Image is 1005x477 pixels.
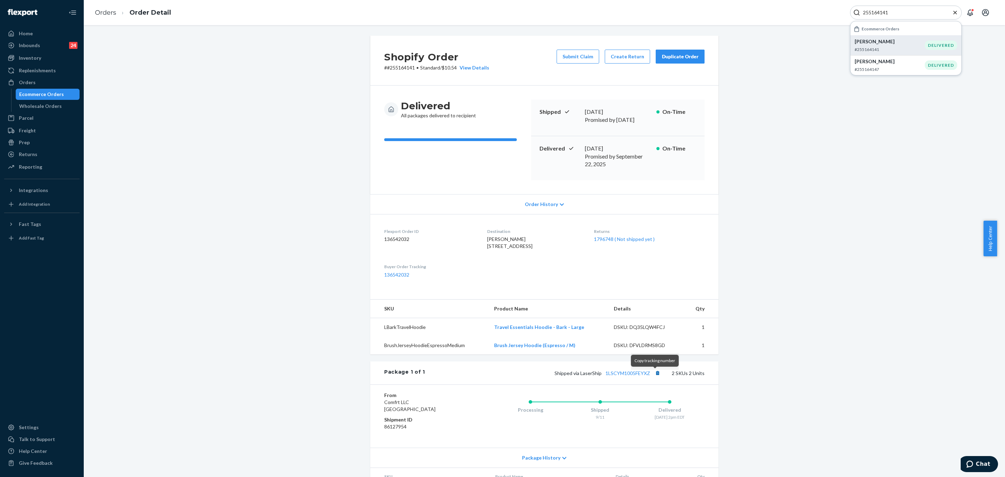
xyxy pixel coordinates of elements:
[19,424,39,431] div: Settings
[978,6,992,20] button: Open account menu
[16,89,80,100] a: Ecommerce Orders
[4,422,80,433] a: Settings
[95,9,116,16] a: Orders
[855,66,925,72] p: #255164147
[634,358,675,363] span: Copy tracking number
[66,6,80,20] button: Close Navigation
[4,77,80,88] a: Orders
[416,65,419,71] span: •
[19,187,48,194] div: Integrations
[8,9,37,16] img: Flexport logo
[401,100,476,112] h3: Delivered
[19,201,50,207] div: Add Integration
[565,414,635,420] div: 9/11
[522,454,560,461] span: Package History
[855,58,925,65] p: [PERSON_NAME]
[925,41,957,50] div: DELIVERED
[653,368,662,377] button: Copy tracking number
[384,368,425,377] div: Package 1 of 1
[585,153,651,169] p: Promised by September 22, 2025
[525,201,558,208] span: Order History
[952,9,959,16] button: Close Search
[420,65,440,71] span: Standard
[4,185,80,196] button: Integrations
[370,336,489,354] td: BrushJerseyHoodieEspressoMedium
[662,108,696,116] p: On-Time
[656,50,705,64] button: Duplicate Order
[685,300,719,318] th: Qty
[614,342,679,349] div: DSKU: DFVLDRMS8GD
[457,64,489,71] button: View Details
[19,91,64,98] div: Ecommerce Orders
[557,50,599,64] button: Submit Claim
[69,42,77,49] div: 24
[384,236,476,243] dd: 136542032
[539,145,579,153] p: Delivered
[19,221,41,228] div: Fast Tags
[565,406,635,413] div: Shipped
[19,30,33,37] div: Home
[19,103,62,110] div: Wholesale Orders
[539,108,579,116] p: Shipped
[487,236,533,249] span: [PERSON_NAME] [STREET_ADDRESS]
[384,264,476,270] dt: Buyer Order Tracking
[19,151,37,158] div: Returns
[614,324,679,331] div: DSKU: DQ35LQW4FCJ
[860,9,946,16] input: Search Input
[4,65,80,76] a: Replenishments
[585,116,651,124] p: Promised by [DATE]
[585,108,651,116] div: [DATE]
[19,235,44,241] div: Add Fast Tag
[19,163,42,170] div: Reporting
[89,2,177,23] ol: breadcrumbs
[685,318,719,336] td: 1
[384,392,468,399] dt: From
[384,399,435,412] span: Comfrt LLC [GEOGRAPHIC_DATA]
[4,457,80,469] button: Give Feedback
[16,101,80,112] a: Wholesale Orders
[605,370,650,376] a: 1LSCYM1005FEYXZ
[19,42,40,49] div: Inbounds
[129,9,171,16] a: Order Detail
[19,54,41,61] div: Inventory
[855,46,925,52] p: #255164141
[384,64,489,71] p: # #255164141 / $10.54
[855,38,925,45] p: [PERSON_NAME]
[862,27,899,31] h6: Ecommerce Orders
[4,434,80,445] button: Talk to Support
[635,414,705,420] div: [DATE] 2pm EDT
[401,100,476,119] div: All packages delivered to recipient
[19,436,55,443] div: Talk to Support
[594,236,655,242] a: 1796748 ( Not shipped yet )
[925,60,957,70] div: DELIVERED
[19,139,30,146] div: Prep
[4,137,80,148] a: Prep
[19,79,36,86] div: Orders
[554,370,662,376] span: Shipped via LaserShip
[19,448,47,455] div: Help Center
[963,6,977,20] button: Open notifications
[685,336,719,354] td: 1
[983,221,997,256] button: Help Center
[4,219,80,230] button: Fast Tags
[605,50,650,64] button: Create Return
[662,53,699,60] div: Duplicate Order
[19,127,36,134] div: Freight
[425,368,705,377] div: 2 SKUs 2 Units
[4,125,80,136] a: Freight
[370,318,489,336] td: LBarkTravelHoodie
[4,52,80,64] a: Inventory
[608,300,685,318] th: Details
[961,456,998,474] iframe: Opens a widget where you can chat to one of our agents
[635,406,705,413] div: Delivered
[853,9,860,16] svg: Search Icon
[4,446,80,457] a: Help Center
[496,406,565,413] div: Processing
[4,161,80,173] a: Reporting
[662,145,696,153] p: On-Time
[4,199,80,210] a: Add Integration
[4,28,80,39] a: Home
[494,324,584,330] a: Travel Essentials Hoodie - Bark - Large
